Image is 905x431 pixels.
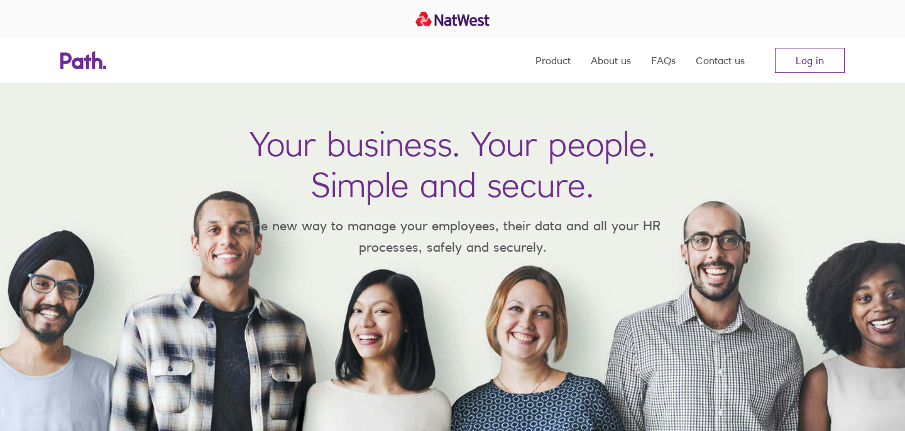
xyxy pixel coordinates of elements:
[535,38,571,83] a: Product
[591,38,631,83] a: About us
[250,123,655,205] h1: Your business. Your people. Simple and secure.
[775,48,845,73] a: Log in
[696,38,745,83] a: Contact us
[651,38,676,83] a: FAQs
[226,215,679,257] p: The new way to manage your employees, their data and all your HR processes, safely and securely.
